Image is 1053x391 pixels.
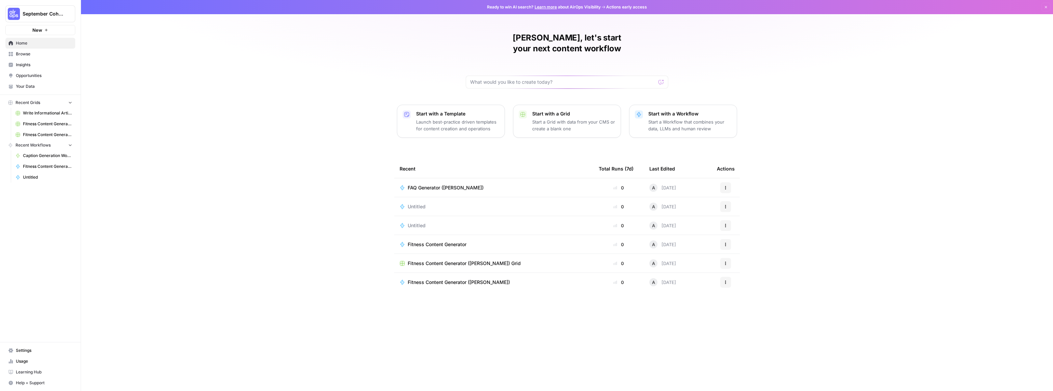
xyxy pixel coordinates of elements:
[23,174,72,180] span: Untitled
[16,62,72,68] span: Insights
[599,184,639,191] div: 0
[16,100,40,106] span: Recent Grids
[5,5,75,22] button: Workspace: September Cohort
[652,203,655,210] span: A
[8,8,20,20] img: September Cohort Logo
[649,203,676,211] div: [DATE]
[12,161,75,172] a: Fitness Content Generator
[5,140,75,150] button: Recent Workflows
[532,110,615,117] p: Start with a Grid
[5,38,75,49] a: Home
[12,129,75,140] a: Fitness Content Generator Grid (1)
[599,222,639,229] div: 0
[648,119,731,132] p: Start a Workflow that combines your data, LLMs and human review
[470,79,656,85] input: What would you like to create today?
[649,259,676,267] div: [DATE]
[400,241,588,248] a: Fitness Content Generator
[5,367,75,377] a: Learning Hub
[652,184,655,191] span: A
[652,279,655,286] span: A
[487,4,601,10] span: Ready to win AI search? about AirOps Visibility
[466,32,668,54] h1: [PERSON_NAME], let's start your next content workflow
[5,98,75,108] button: Recent Grids
[408,279,510,286] span: Fitness Content Generator ([PERSON_NAME])
[23,10,63,17] span: September Cohort
[397,105,505,138] button: Start with a TemplateLaunch best-practice driven templates for content creation and operations
[16,142,51,148] span: Recent Workflows
[5,25,75,35] button: New
[23,153,72,159] span: Caption Generation Workflow Sample
[23,163,72,170] span: Fitness Content Generator
[408,260,521,267] span: Fitness Content Generator ([PERSON_NAME]) Grid
[400,279,588,286] a: Fitness Content Generator ([PERSON_NAME])
[599,203,639,210] div: 0
[408,241,466,248] span: Fitness Content Generator
[5,49,75,59] a: Browse
[648,110,731,117] p: Start with a Workflow
[23,110,72,116] span: Write Informational Article
[408,222,426,229] span: Untitled
[599,241,639,248] div: 0
[408,203,426,210] span: Untitled
[5,81,75,92] a: Your Data
[400,203,588,210] a: Untitled
[16,73,72,79] span: Opportunities
[23,132,72,138] span: Fitness Content Generator Grid (1)
[5,377,75,388] button: Help + Support
[12,108,75,119] a: Write Informational Article
[652,241,655,248] span: A
[5,59,75,70] a: Insights
[16,347,72,354] span: Settings
[649,184,676,192] div: [DATE]
[12,172,75,183] a: Untitled
[16,83,72,89] span: Your Data
[5,345,75,356] a: Settings
[16,369,72,375] span: Learning Hub
[23,121,72,127] span: Fitness Content Generator Grid
[599,260,639,267] div: 0
[416,119,499,132] p: Launch best-practice driven templates for content creation and operations
[532,119,615,132] p: Start a Grid with data from your CMS or create a blank one
[400,184,588,191] a: FAQ Generator ([PERSON_NAME])
[649,221,676,230] div: [DATE]
[5,356,75,367] a: Usage
[16,380,72,386] span: Help + Support
[513,105,621,138] button: Start with a GridStart a Grid with data from your CMS or create a blank one
[649,159,675,178] div: Last Edited
[599,279,639,286] div: 0
[16,358,72,364] span: Usage
[400,260,588,267] a: Fitness Content Generator ([PERSON_NAME]) Grid
[16,40,72,46] span: Home
[12,150,75,161] a: Caption Generation Workflow Sample
[408,184,484,191] span: FAQ Generator ([PERSON_NAME])
[649,278,676,286] div: [DATE]
[416,110,499,117] p: Start with a Template
[16,51,72,57] span: Browse
[599,159,633,178] div: Total Runs (7d)
[400,159,588,178] div: Recent
[535,4,557,9] a: Learn more
[606,4,647,10] span: Actions early access
[652,260,655,267] span: A
[629,105,737,138] button: Start with a WorkflowStart a Workflow that combines your data, LLMs and human review
[652,222,655,229] span: A
[12,119,75,129] a: Fitness Content Generator Grid
[32,27,42,33] span: New
[5,70,75,81] a: Opportunities
[400,222,588,229] a: Untitled
[649,240,676,249] div: [DATE]
[717,159,735,178] div: Actions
